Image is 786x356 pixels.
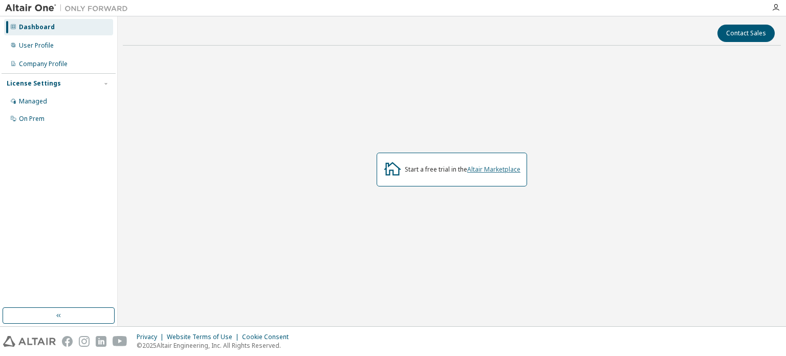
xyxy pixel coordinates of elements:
[7,79,61,88] div: License Settings
[167,333,242,341] div: Website Terms of Use
[137,333,167,341] div: Privacy
[19,97,47,106] div: Managed
[3,336,56,347] img: altair_logo.svg
[5,3,133,13] img: Altair One
[113,336,127,347] img: youtube.svg
[79,336,90,347] img: instagram.svg
[62,336,73,347] img: facebook.svg
[717,25,775,42] button: Contact Sales
[19,23,55,31] div: Dashboard
[242,333,295,341] div: Cookie Consent
[19,60,68,68] div: Company Profile
[405,165,520,174] div: Start a free trial in the
[137,341,295,350] p: © 2025 Altair Engineering, Inc. All Rights Reserved.
[467,165,520,174] a: Altair Marketplace
[19,115,45,123] div: On Prem
[19,41,54,50] div: User Profile
[96,336,106,347] img: linkedin.svg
